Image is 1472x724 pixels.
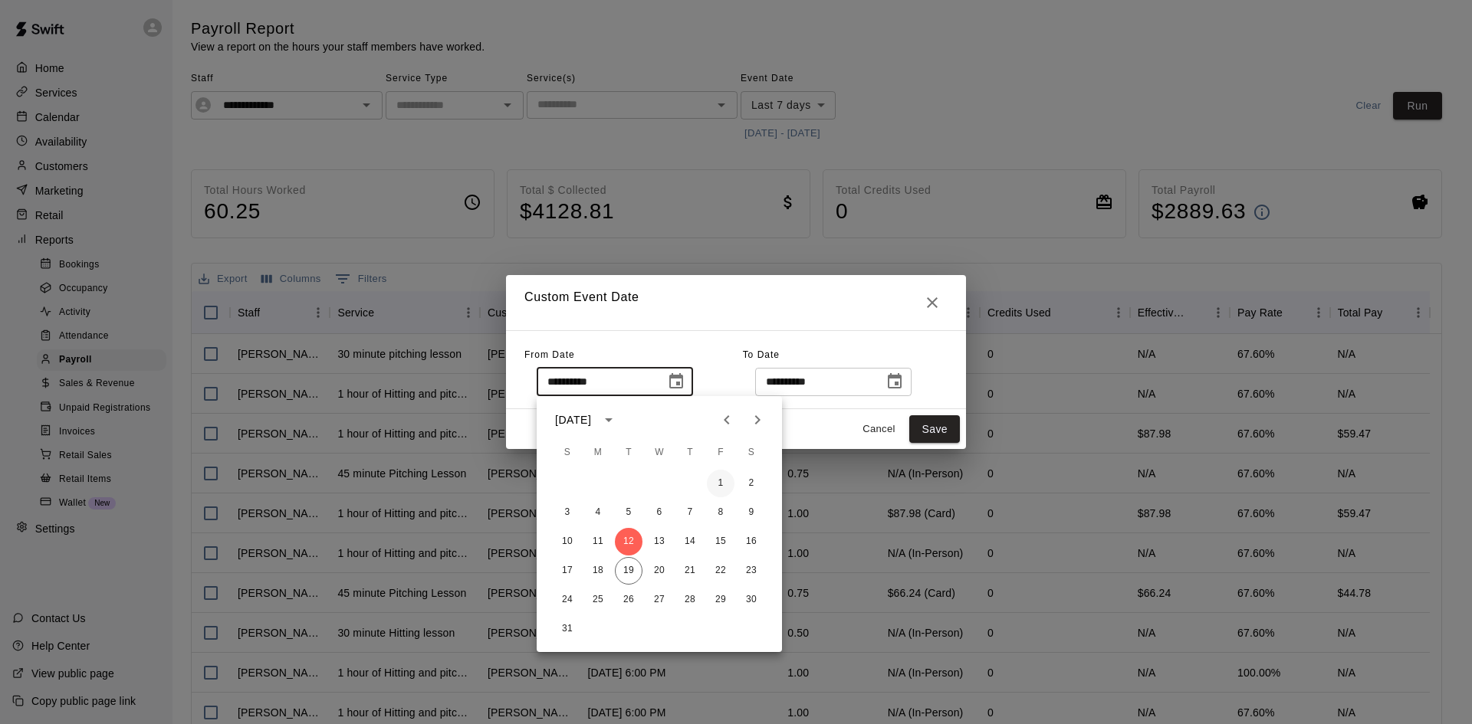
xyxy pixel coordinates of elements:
[554,557,581,585] button: 17
[554,615,581,643] button: 31
[909,415,960,444] button: Save
[707,499,734,526] button: 8
[554,528,581,555] button: 10
[615,528,642,555] button: 12
[738,499,765,526] button: 9
[707,528,734,555] button: 15
[646,557,673,585] button: 20
[738,437,765,468] span: Saturday
[676,437,704,468] span: Thursday
[707,470,734,497] button: 1
[584,437,612,468] span: Monday
[676,499,704,526] button: 7
[615,586,642,614] button: 26
[738,557,765,585] button: 23
[917,287,948,318] button: Close
[584,528,612,555] button: 11
[615,499,642,526] button: 5
[584,499,612,526] button: 4
[676,557,704,585] button: 21
[854,418,903,441] button: Cancel
[676,528,704,555] button: 14
[711,405,742,435] button: Previous month
[555,412,591,428] div: [DATE]
[743,349,780,360] span: To Date
[738,528,765,555] button: 16
[707,586,734,614] button: 29
[554,437,581,468] span: Sunday
[584,557,612,585] button: 18
[554,499,581,526] button: 3
[615,557,642,585] button: 19
[646,528,673,555] button: 13
[738,470,765,497] button: 2
[661,366,692,397] button: Choose date, selected date is Aug 12, 2025
[707,557,734,585] button: 22
[676,586,704,614] button: 28
[646,437,673,468] span: Wednesday
[738,586,765,614] button: 30
[524,349,575,360] span: From Date
[707,437,734,468] span: Friday
[879,366,910,397] button: Choose date, selected date is Aug 19, 2025
[584,586,612,614] button: 25
[742,405,773,435] button: Next month
[646,586,673,614] button: 27
[615,437,642,468] span: Tuesday
[506,275,966,330] h2: Custom Event Date
[646,499,673,526] button: 6
[554,586,581,614] button: 24
[596,407,622,433] button: calendar view is open, switch to year view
